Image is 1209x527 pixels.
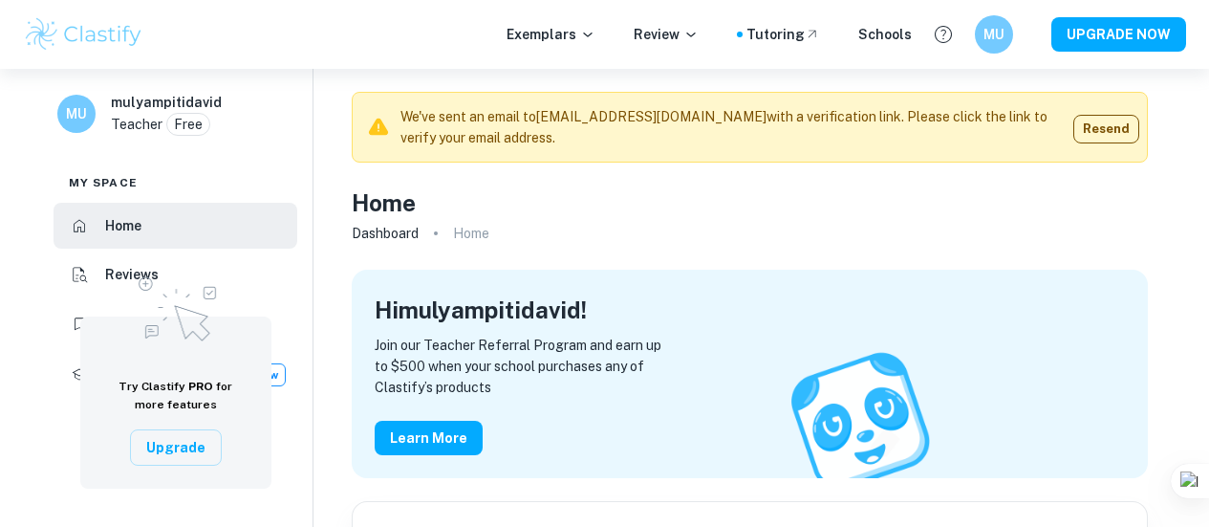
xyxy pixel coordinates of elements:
p: Free [174,114,203,135]
p: Review [634,24,699,45]
p: Join our Teacher Referral Program and earn up to $500 when your school purchases any of Clastify’... [375,335,1125,398]
h6: Home [105,215,141,236]
h6: Reviews [105,264,159,285]
h4: Home [352,186,416,220]
a: Reviews [54,253,297,298]
p: Exemplars [507,24,595,45]
h6: MU [983,24,1005,45]
a: Schools [858,24,912,45]
h4: Hi mulyampitidavid ! [375,293,587,327]
button: UPGRADE NOW [1051,17,1186,52]
img: Clastify logo [23,15,144,54]
button: Help and Feedback [927,18,960,51]
button: Learn more [375,421,483,455]
a: Bookmarks [54,301,297,347]
button: Resend [1073,115,1139,143]
span: PRO [188,380,213,393]
a: Home [54,203,297,249]
h6: MU [66,103,88,124]
h6: Try Clastify for more features [103,378,248,414]
h6: Bookmarks [105,314,179,335]
span: My space [69,174,138,191]
a: Tutoring [746,24,820,45]
h6: mulyampitidavid [111,92,222,113]
p: We've sent an email to [EMAIL_ADDRESS][DOMAIN_NAME] with a verification link. Please click the li... [400,106,1058,148]
p: Teacher [111,114,162,135]
a: Dashboard [352,220,419,247]
button: MU [975,15,1013,54]
img: Upgrade to Pro [128,265,224,347]
p: Home [453,223,489,244]
button: Upgrade [130,429,222,466]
